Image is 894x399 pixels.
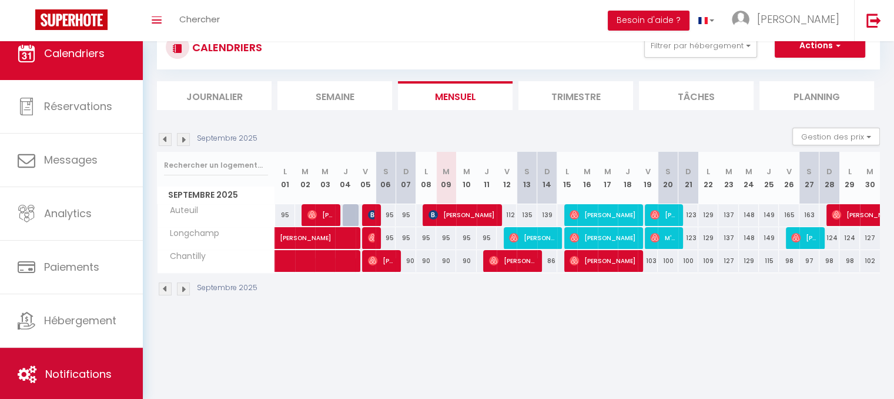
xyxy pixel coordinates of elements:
abbr: S [806,166,812,177]
span: [PERSON_NAME] [368,250,394,272]
th: 05 [356,152,376,204]
th: 13 [517,152,537,204]
span: Réservations [44,99,112,114]
th: 07 [396,152,416,204]
abbr: L [283,166,287,177]
div: 127 [860,227,880,249]
abbr: V [645,166,651,177]
span: Analytics [44,206,92,221]
div: 95 [376,204,396,226]
th: 01 [275,152,295,204]
div: 102 [860,250,880,272]
div: 124 [819,227,839,249]
div: 95 [416,227,436,249]
div: 149 [759,227,779,249]
abbr: M [584,166,591,177]
div: 95 [396,204,416,226]
span: [PERSON_NAME] [757,12,839,26]
th: 25 [759,152,779,204]
img: logout [866,13,881,28]
abbr: J [625,166,630,177]
div: 137 [718,204,738,226]
div: 135 [517,204,537,226]
span: [PERSON_NAME] [570,250,636,272]
th: 10 [456,152,476,204]
span: Notifications [45,367,112,381]
abbr: L [848,166,851,177]
li: Mensuel [398,81,513,110]
span: [PERSON_NAME] [368,204,374,226]
div: 148 [739,227,759,249]
div: 86 [537,250,557,272]
div: 100 [658,250,678,272]
abbr: V [504,166,510,177]
div: 129 [698,204,718,226]
img: Super Booking [35,9,108,30]
button: Gestion des prix [792,128,880,145]
span: [PERSON_NAME] [428,204,495,226]
button: Ouvrir le widget de chat LiveChat [9,5,45,40]
abbr: M [322,166,329,177]
img: ... [732,11,749,28]
abbr: M [866,166,873,177]
h3: CALENDRIERS [189,34,262,61]
abbr: L [424,166,428,177]
th: 24 [739,152,759,204]
button: Filtrer par hébergement [644,34,757,58]
li: Planning [759,81,874,110]
abbr: J [484,166,489,177]
abbr: D [544,166,550,177]
div: 95 [275,204,295,226]
div: 95 [456,227,476,249]
span: M'Djassiri Maoulida [650,227,677,249]
th: 04 [335,152,355,204]
div: 129 [698,227,718,249]
th: 29 [839,152,859,204]
div: 90 [456,250,476,272]
li: Tâches [639,81,754,110]
li: Trimestre [518,81,633,110]
th: 18 [618,152,638,204]
th: 02 [295,152,315,204]
th: 17 [598,152,618,204]
th: 14 [537,152,557,204]
div: 137 [718,227,738,249]
span: Hébergement [44,313,116,328]
div: 95 [396,227,416,249]
div: 127 [718,250,738,272]
span: Chantilly [159,250,209,263]
div: 90 [436,250,456,272]
th: 03 [315,152,335,204]
span: [PERSON_NAME] [570,204,636,226]
li: Semaine [277,81,392,110]
div: 115 [759,250,779,272]
span: [PERSON_NAME] [280,221,388,243]
th: 22 [698,152,718,204]
abbr: S [524,166,530,177]
span: [PERSON_NAME] [489,250,535,272]
abbr: M [604,166,611,177]
div: 95 [436,227,456,249]
p: Septembre 2025 [197,133,257,144]
div: 109 [698,250,718,272]
span: [PERSON_NAME] [791,227,818,249]
abbr: V [786,166,792,177]
span: Chercher [179,13,220,25]
th: 21 [678,152,698,204]
div: 112 [497,204,517,226]
div: 103 [638,250,658,272]
span: Longchamp [159,227,222,240]
div: 98 [839,250,859,272]
abbr: L [565,166,569,177]
div: 129 [739,250,759,272]
th: 30 [860,152,880,204]
div: 139 [537,204,557,226]
div: 165 [779,204,799,226]
div: 148 [739,204,759,226]
abbr: D [685,166,691,177]
abbr: S [383,166,389,177]
span: Septembre 2025 [158,187,274,204]
button: Besoin d'aide ? [608,11,689,31]
th: 16 [577,152,597,204]
span: [PERSON_NAME] [368,227,374,249]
